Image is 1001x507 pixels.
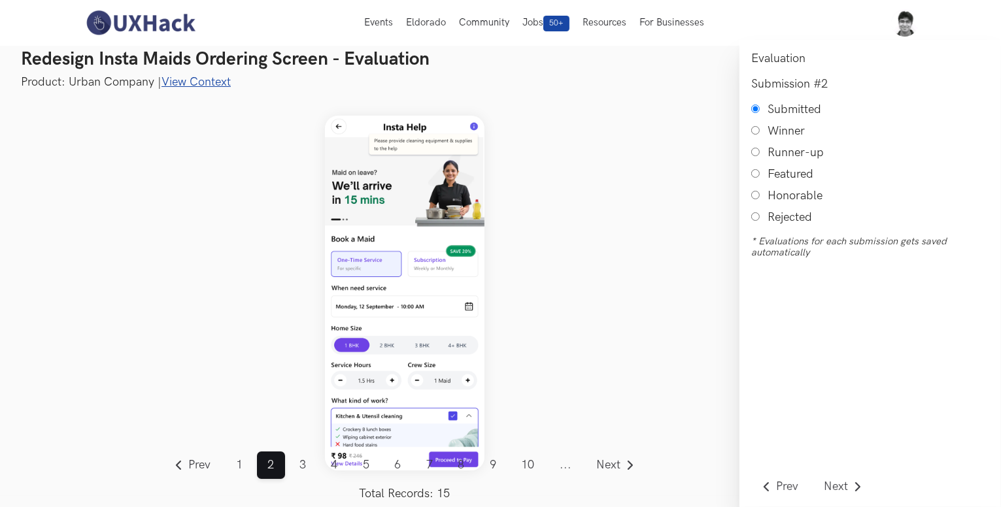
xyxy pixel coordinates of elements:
[768,103,821,116] label: Submitted
[597,459,621,471] span: Next
[416,451,444,479] a: Page 7
[21,48,980,71] h3: Redesign Insta Maids Ordering Screen - Evaluation
[82,9,199,37] img: UXHack-logo.png
[751,52,989,65] h6: Evaluation
[21,74,980,90] p: Product: Urban Company |
[447,451,475,479] a: Page 8
[163,451,222,479] a: Go to previous page
[479,451,507,479] a: Page 9
[768,146,824,159] label: Runner-up
[352,451,381,479] a: Page 5
[768,167,813,181] label: Featured
[226,451,254,479] a: Page 1
[768,124,805,138] label: Winner
[543,16,569,31] span: 50+
[320,451,348,479] a: Page 4
[768,189,823,203] label: Honorable
[289,451,317,479] a: Page 3
[384,451,412,479] a: Page 6
[189,459,211,471] span: Prev
[824,481,848,493] span: Next
[751,473,809,500] a: Go to previous submission
[511,451,545,479] a: Page 10
[768,210,812,224] label: Rejected
[257,451,285,479] a: Page 2
[325,116,484,470] img: Submission Image
[891,9,919,37] img: Your profile pic
[586,451,646,479] a: Go to next page
[813,473,874,500] a: Go to next submission
[751,473,873,500] nav: Drawer Pagination
[751,236,989,258] label: * Evaluations for each submission gets saved automatically
[751,77,989,91] h6: Submission #2
[549,451,583,479] span: ...
[776,481,798,493] span: Prev
[163,487,646,500] label: Total Records: 15
[161,75,231,89] a: View Context
[163,451,646,500] nav: Pagination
